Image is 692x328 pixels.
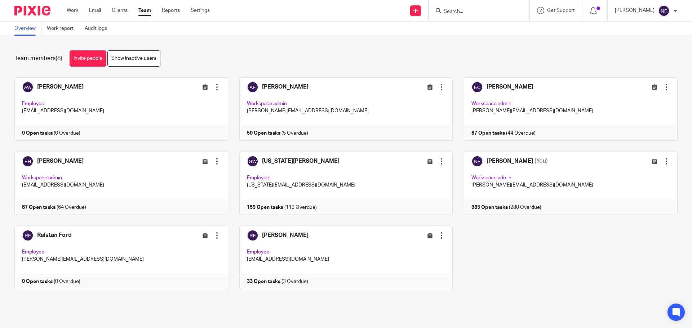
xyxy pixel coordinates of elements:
a: Show inactive users [107,50,160,67]
img: Pixie [14,6,50,15]
h1: Team members [14,55,62,62]
a: Audit logs [85,22,112,36]
a: Work [67,7,78,14]
a: Overview [14,22,41,36]
a: Team [138,7,151,14]
a: Settings [191,7,210,14]
a: Reports [162,7,180,14]
a: Work report [47,22,79,36]
a: Email [89,7,101,14]
input: Search [443,9,508,15]
a: Clients [112,7,128,14]
span: (8) [56,55,62,61]
span: Get Support [547,8,575,13]
img: svg%3E [658,5,670,17]
p: [PERSON_NAME] [615,7,655,14]
a: Invite people [70,50,106,67]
